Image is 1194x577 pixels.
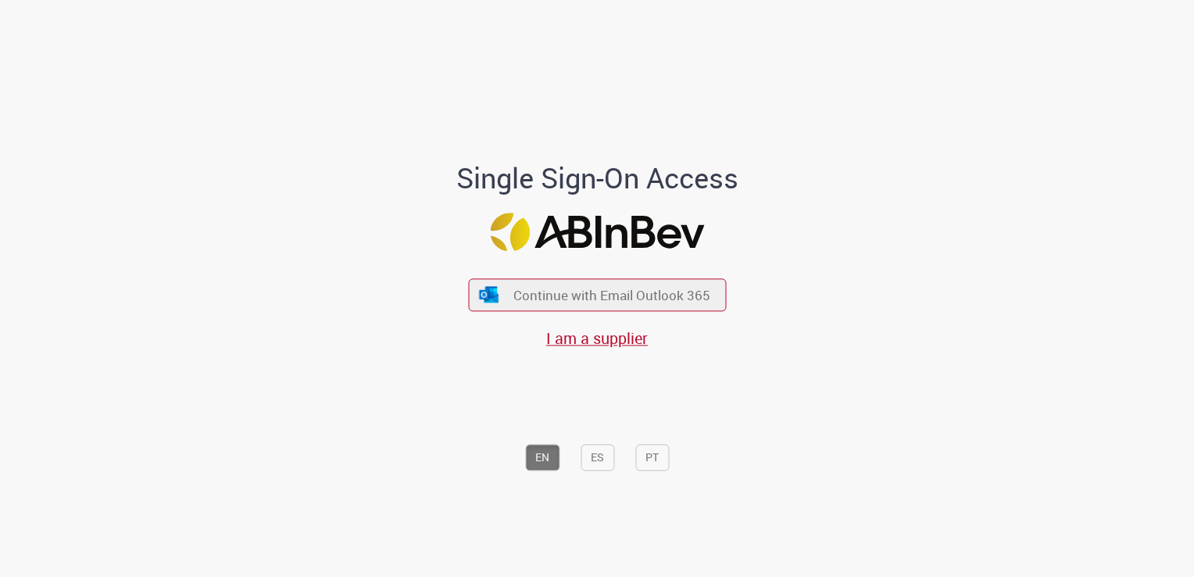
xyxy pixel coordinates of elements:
h1: Single Sign-On Access [381,163,814,194]
img: Logo ABInBev [490,213,704,251]
a: I am a supplier [546,328,648,349]
img: ícone Azure/Microsoft 360 [478,286,500,303]
button: EN [525,445,559,471]
span: Continue with Email Outlook 365 [513,286,710,304]
button: ES [581,445,614,471]
button: ícone Azure/Microsoft 360 Continue with Email Outlook 365 [468,279,726,311]
button: PT [635,445,669,471]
